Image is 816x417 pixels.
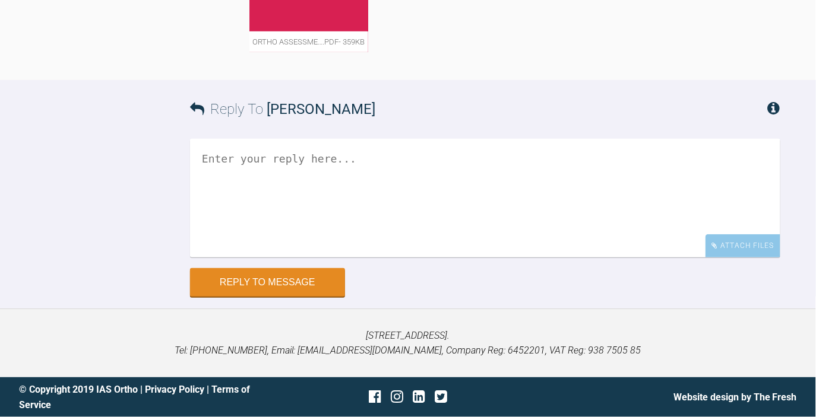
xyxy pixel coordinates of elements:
[190,98,375,120] h3: Reply To
[190,268,345,297] button: Reply to Message
[267,101,375,117] span: [PERSON_NAME]
[145,384,204,395] a: Privacy Policy
[19,384,250,410] a: Terms of Service
[673,391,797,403] a: Website design by The Fresh
[706,234,780,257] div: Attach Files
[19,328,797,358] p: [STREET_ADDRESS]. Tel: [PHONE_NUMBER], Email: [EMAIL_ADDRESS][DOMAIN_NAME], Company Reg: 6452201,...
[19,382,279,412] div: © Copyright 2019 IAS Ortho | |
[249,31,368,52] span: Ortho Assessme….pdf - 359KB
